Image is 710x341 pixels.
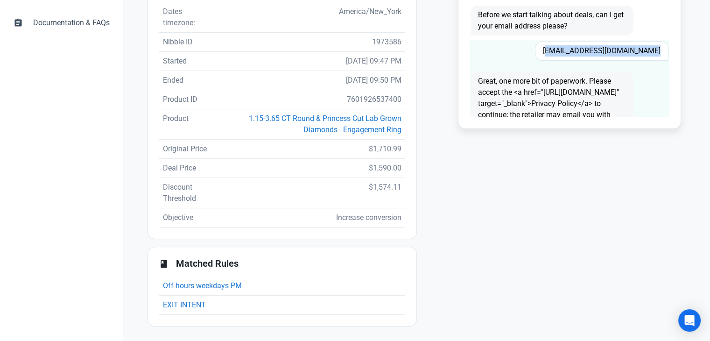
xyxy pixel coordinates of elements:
[159,208,219,227] td: Objective
[33,17,110,28] span: Documentation & FAQs
[159,109,219,140] td: Product
[159,159,219,178] td: Deal Price
[219,71,405,90] td: [DATE] 09:50 PM
[159,259,169,269] span: book
[163,281,242,290] a: Off hours weekdays PM
[219,2,405,33] td: America/New_York
[219,208,405,227] td: Increase conversion
[219,90,405,109] td: 7601926537400
[219,140,405,159] td: $1,710.99
[159,90,219,109] td: Product ID
[7,12,115,34] a: assignmentDocumentation & FAQs
[678,309,701,332] div: Open Intercom Messenger
[14,17,23,27] span: assignment
[159,71,219,90] td: Ended
[535,41,668,61] span: [EMAIL_ADDRESS][DOMAIN_NAME]
[369,183,401,192] span: $1,574.11
[159,2,219,33] td: Dates timezone:
[219,33,405,52] td: 1973586
[159,52,219,71] td: Started
[471,72,633,135] span: Great, one more bit of paperwork. Please accept the <a href="[URL][DOMAIN_NAME]" target="_blank">...
[159,178,219,208] td: Discount Threshold
[369,163,401,172] span: $1,590.00
[249,114,401,134] a: 1.15-3.65 CT Round & Princess Cut Lab Grown Diamonds - Engagement Ring
[471,6,633,36] span: Before we start talking about deals, can I get your email address please?
[159,140,219,159] td: Original Price
[219,52,405,71] td: [DATE] 09:47 PM
[159,33,219,52] td: Nibble ID
[176,258,405,269] h2: Matched Rules
[163,300,206,309] a: EXIT INTENT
